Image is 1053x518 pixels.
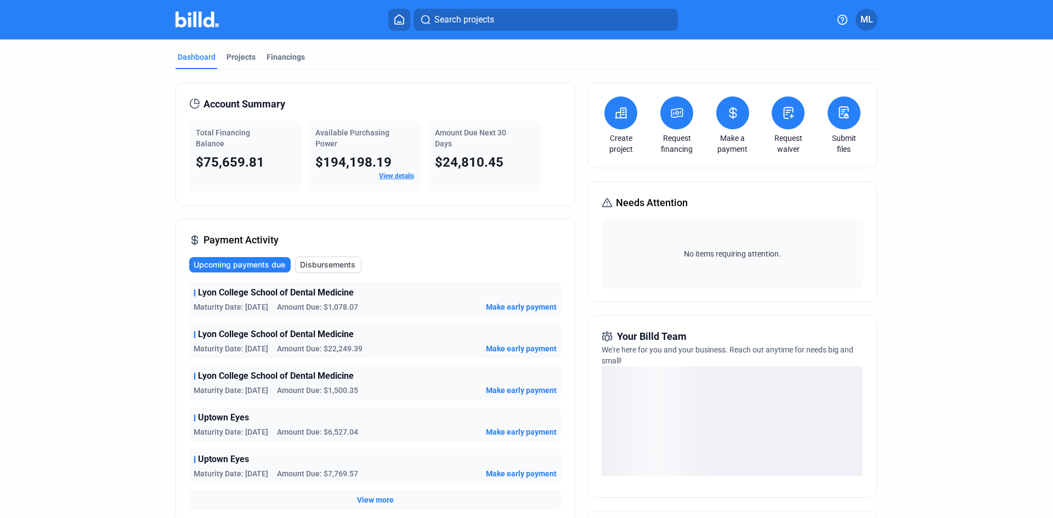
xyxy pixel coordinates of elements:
span: Payment Activity [203,232,279,248]
span: Maturity Date: [DATE] [194,301,268,312]
span: Amount Due: $1,500.35 [277,385,358,396]
a: Request waiver [769,133,807,155]
button: Upcoming payments due [189,257,291,272]
span: Needs Attention [616,195,688,210]
button: Make early payment [486,343,557,354]
span: Available Purchasing Power [315,128,389,148]
span: Uptown Eyes [198,453,249,466]
button: Disbursements [295,257,361,273]
span: Upcoming payments due [194,259,285,270]
span: Uptown Eyes [198,411,249,424]
span: Search projects [434,13,494,26]
a: Submit files [825,133,863,155]
span: Amount Due Next 30 Days [435,128,506,148]
a: Request financing [658,133,696,155]
span: Maturity Date: [DATE] [194,343,268,354]
span: Maturity Date: [DATE] [194,468,268,479]
img: Billd Company Logo [175,12,219,27]
span: Amount Due: $7,769.57 [277,468,358,479]
a: Create project [602,133,640,155]
span: $24,810.45 [435,155,503,170]
span: Lyon College School of Dental Medicine [198,286,354,299]
span: Total Financing Balance [196,128,250,148]
button: Make early payment [486,426,557,437]
span: Amount Due: $6,527.04 [277,426,358,437]
a: View details [379,172,414,180]
span: Your Billd Team [617,329,687,344]
span: ML [860,13,873,26]
span: Amount Due: $1,078.07 [277,301,358,312]
button: Make early payment [486,468,557,479]
button: Search projects [414,9,678,31]
span: Maturity Date: [DATE] [194,426,268,437]
span: We're here for you and your business. Reach out anytime for needs big and small! [602,345,853,365]
span: Lyon College School of Dental Medicine [198,328,354,341]
div: loading [602,366,863,476]
a: Make a payment [714,133,752,155]
span: Amount Due: $22,249.39 [277,343,363,354]
span: $194,198.19 [315,155,392,170]
button: Make early payment [486,301,557,312]
div: Projects [227,52,256,62]
span: Account Summary [203,96,285,112]
span: No items requiring attention. [606,248,858,259]
button: Make early payment [486,385,557,396]
span: Disbursements [300,259,355,270]
button: View more [357,494,394,505]
div: Financings [267,52,305,62]
span: Lyon College School of Dental Medicine [198,369,354,383]
div: Dashboard [178,52,216,62]
button: ML [856,9,877,31]
span: $75,659.81 [196,155,264,170]
span: Maturity Date: [DATE] [194,385,268,396]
